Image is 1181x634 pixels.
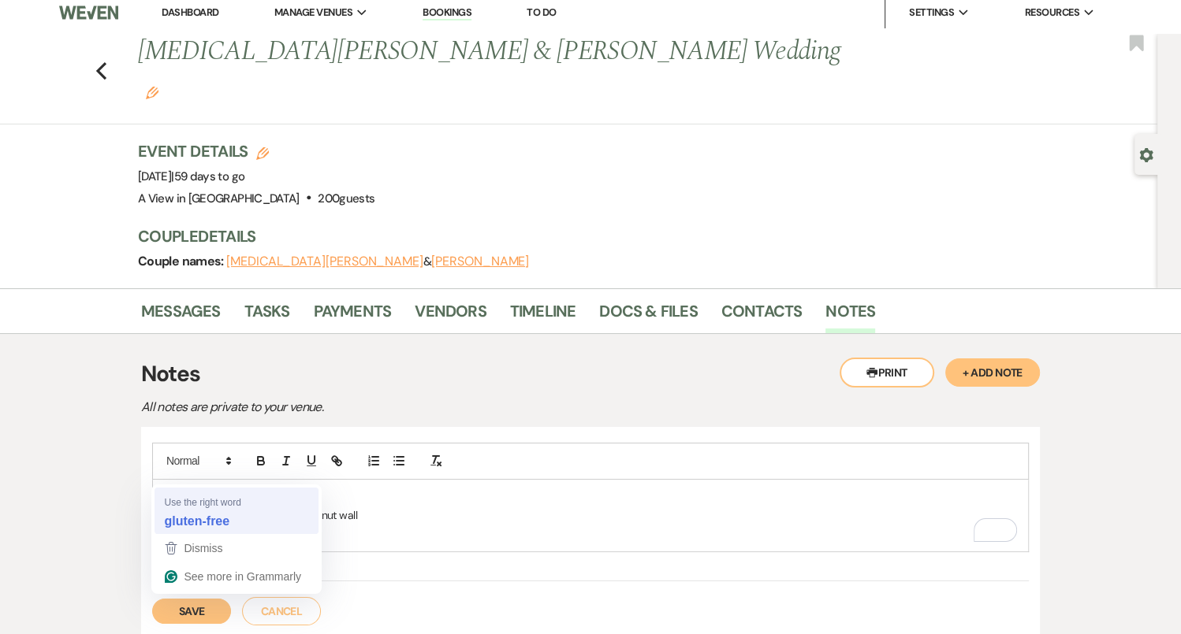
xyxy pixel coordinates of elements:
a: Tasks [244,298,290,333]
p: clear dance floor completley [165,489,1016,506]
button: Save [152,599,231,624]
h3: Couple Details [138,225,1021,247]
a: Vendors [415,298,486,333]
a: Contacts [721,298,803,333]
span: & [226,254,529,269]
a: Payments [314,298,392,333]
span: Resources [1024,5,1079,20]
span: Settings [909,5,954,20]
a: Timeline [510,298,576,333]
span: Couple names: [138,253,226,269]
h3: Notes [141,358,1040,391]
button: Edit [146,85,158,99]
p: gluten free bundt cake next to donut wall [165,506,1016,524]
button: Print [840,358,934,387]
a: Bookings [423,6,471,20]
span: 200 guests [318,191,374,206]
p: All notes are private to your venue. [141,397,693,417]
button: + Add Note [945,358,1040,387]
div: To enrich screen reader interactions, please activate Accessibility in Grammarly extension settings [153,480,1028,551]
span: 59 days to go [174,169,245,184]
button: Cancel [242,597,321,625]
a: Dashboard [162,6,218,19]
button: Open lead details [1139,146,1153,161]
span: Manage Venues [274,5,352,20]
h1: [MEDICAL_DATA][PERSON_NAME] & [PERSON_NAME] Wedding [138,33,844,108]
button: [MEDICAL_DATA][PERSON_NAME] [226,255,423,268]
a: To Do [527,6,556,19]
h3: Event Details [138,140,374,162]
a: Docs & Files [599,298,697,333]
button: [PERSON_NAME] [431,255,529,268]
span: [DATE] [138,169,244,184]
span: | [171,169,244,184]
a: Messages [141,298,221,333]
a: Notes [825,298,875,333]
span: A View in [GEOGRAPHIC_DATA] [138,191,300,206]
